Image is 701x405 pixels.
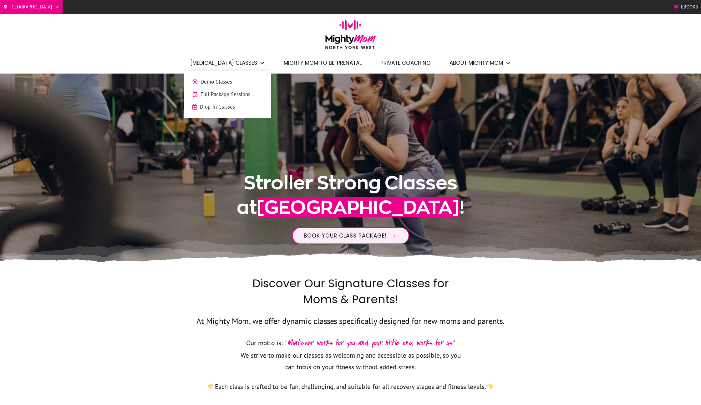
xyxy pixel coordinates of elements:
a: Drop-In Classes [187,102,268,112]
img: 👉 [208,383,215,390]
a: Full Package Sessions [187,90,268,99]
a: Ebooks [674,2,698,12]
img: 👈 [486,383,493,390]
p: We strive to make our classes as welcoming and accessible as possible, so you can focus on your f... [237,350,464,381]
span: Full Package Sessions [201,90,263,99]
a: About Mighty Mom [450,58,511,68]
a: Private Coaching [380,58,431,68]
a: [MEDICAL_DATA] Classes [190,58,265,68]
h1: Stroller Strong Classes at ! [209,171,492,227]
span: [GEOGRAPHIC_DATA] [257,197,460,217]
a: [GEOGRAPHIC_DATA] [3,2,59,12]
a: Demo Classes [187,77,268,87]
a: Mighty Mom to Be: Prenatal [284,58,362,68]
p: Each class is crafted to be fun, challenging, and suitable for all recovery stages and fitness le... [163,381,538,393]
span: Demo Classes [201,78,263,86]
span: [GEOGRAPHIC_DATA] [10,2,52,12]
h2: Discover Our Signature Classes for Moms & Parents! [240,276,461,315]
a: BOOK YOUR CLASS PACKAGE! [292,227,409,244]
span: [MEDICAL_DATA] Classes [190,58,257,68]
span: . [287,337,453,348]
span: Whatever works for you and your little one, works for us [287,337,452,348]
span: About Mighty Mom [450,58,503,68]
h3: At Mighty Mom, we offer dynamic classes specifically designed for new moms and parents. [163,315,538,334]
span: Drop-In Classes [200,103,263,111]
p: Our motto is: " " [237,335,464,350]
span: BOOK YOUR CLASS PACKAGE! [304,232,387,239]
span: Ebooks [681,2,698,12]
